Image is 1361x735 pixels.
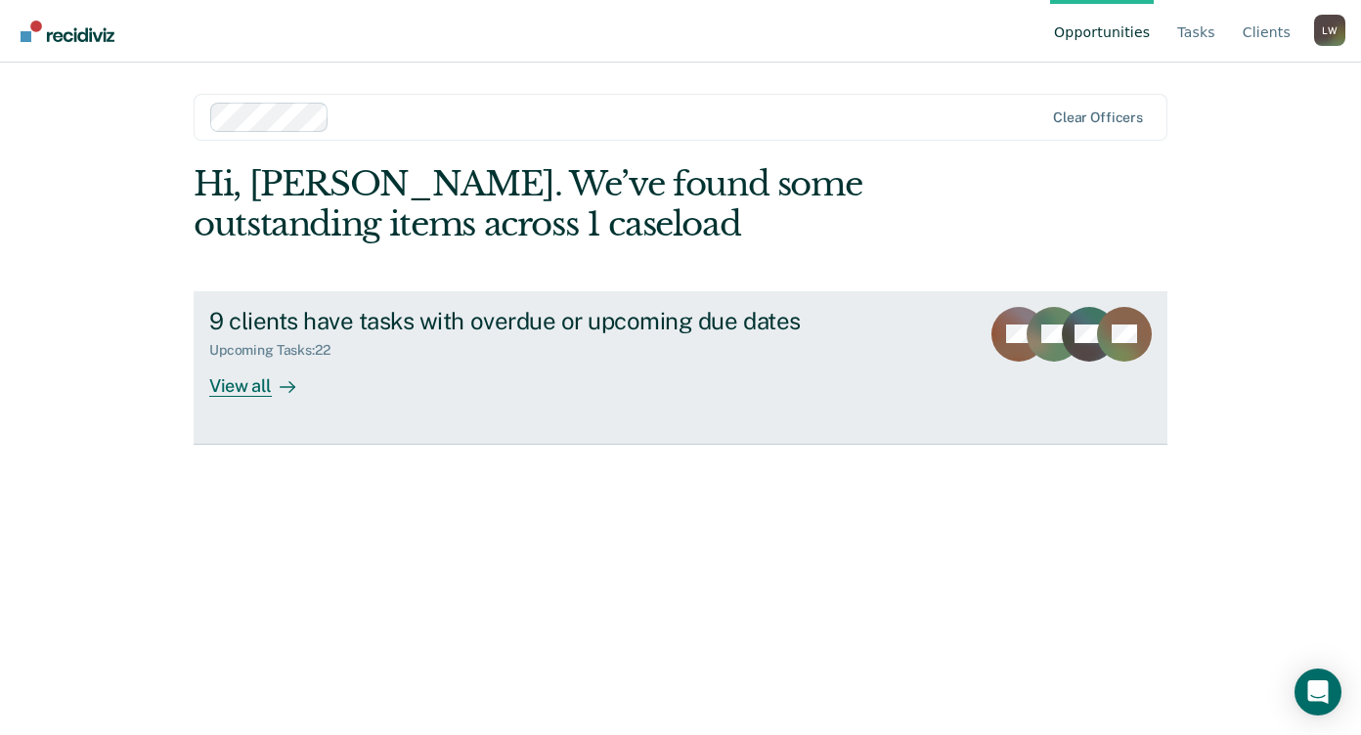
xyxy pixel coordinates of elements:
div: Hi, [PERSON_NAME]. We’ve found some outstanding items across 1 caseload [194,164,973,244]
div: 9 clients have tasks with overdue or upcoming due dates [209,307,896,335]
div: L W [1314,15,1345,46]
button: Profile dropdown button [1314,15,1345,46]
img: Recidiviz [21,21,114,42]
div: Upcoming Tasks : 22 [209,342,346,359]
a: 9 clients have tasks with overdue or upcoming due datesUpcoming Tasks:22View all [194,291,1167,445]
div: Clear officers [1053,109,1143,126]
div: Open Intercom Messenger [1295,669,1341,715]
div: View all [209,359,319,397]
